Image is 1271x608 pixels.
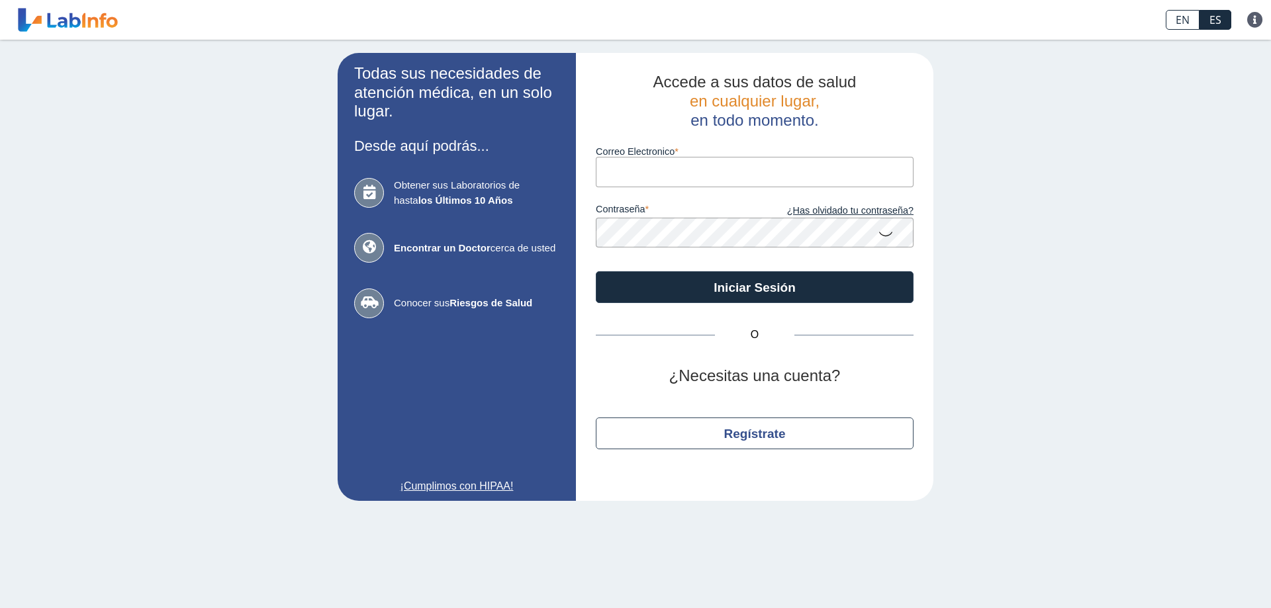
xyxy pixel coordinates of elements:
a: EN [1166,10,1200,30]
iframe: Help widget launcher [1153,556,1256,593]
b: los Últimos 10 Años [418,195,513,206]
b: Riesgos de Salud [449,297,532,308]
span: en cualquier lugar, [690,92,820,110]
span: en todo momento. [690,111,818,129]
span: O [715,327,794,343]
h2: Todas sus necesidades de atención médica, en un solo lugar. [354,64,559,121]
button: Regístrate [596,417,914,449]
label: Correo Electronico [596,146,914,157]
span: cerca de usted [394,241,559,256]
a: ES [1200,10,1231,30]
span: Conocer sus [394,296,559,311]
h2: ¿Necesitas una cuenta? [596,367,914,386]
h3: Desde aquí podrás... [354,138,559,154]
a: ¿Has olvidado tu contraseña? [755,204,914,218]
a: ¡Cumplimos con HIPAA! [354,478,559,494]
button: Iniciar Sesión [596,271,914,303]
span: Accede a sus datos de salud [653,73,857,91]
span: Obtener sus Laboratorios de hasta [394,178,559,208]
b: Encontrar un Doctor [394,242,491,253]
label: contraseña [596,204,755,218]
